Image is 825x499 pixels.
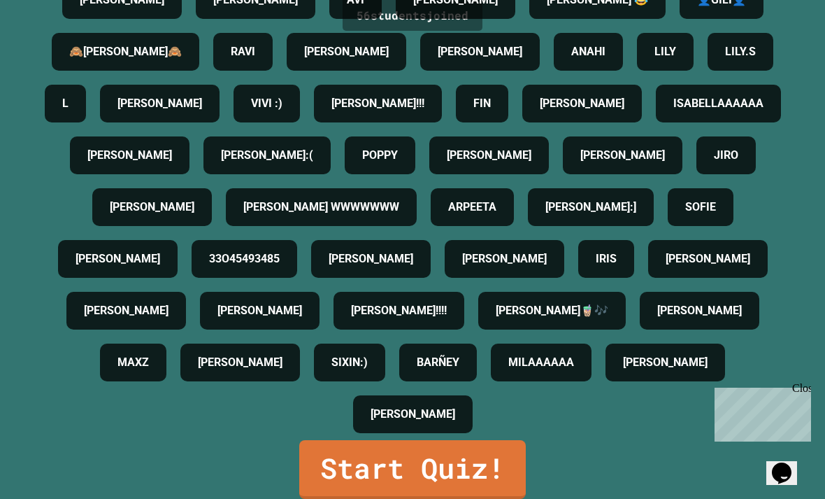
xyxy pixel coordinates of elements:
h4: RAVI [231,43,255,60]
h4: [PERSON_NAME]!!!! [351,302,447,319]
iframe: chat widget [709,382,811,442]
h4: [PERSON_NAME]🧋🎶 [496,302,608,319]
h4: [PERSON_NAME] [666,251,750,267]
h4: ANAHI [571,43,605,60]
h4: [PERSON_NAME]!!! [331,95,424,112]
h4: [PERSON_NAME] [329,251,413,267]
h4: BARÑEY [417,354,459,371]
h4: [PERSON_NAME]:] [545,199,636,216]
iframe: chat widget [766,443,811,485]
h4: MILAAAAAA [508,354,574,371]
h4: IRIS [596,251,617,267]
h4: [PERSON_NAME] [198,354,282,371]
h4: [PERSON_NAME] [438,43,522,60]
h4: SOFIE [685,199,716,216]
h4: [PERSON_NAME] [87,147,172,164]
h4: MAXZ [117,354,149,371]
h4: [PERSON_NAME] [540,95,624,112]
h4: [PERSON_NAME] [76,251,160,267]
h4: SIXIN:) [331,354,368,371]
h4: LILY.S [725,43,756,60]
h4: POPPY [362,147,398,164]
h4: [PERSON_NAME] [580,147,665,164]
h4: [PERSON_NAME] [84,302,168,319]
a: Start Quiz! [299,440,526,499]
h4: [PERSON_NAME] [623,354,708,371]
h4: 33O45493485 [209,251,280,267]
h4: [PERSON_NAME]:( [221,147,313,164]
h4: [PERSON_NAME] [110,199,194,216]
h4: [PERSON_NAME] [217,302,302,319]
h4: 🙈[PERSON_NAME]🙈 [69,43,182,60]
h4: [PERSON_NAME] [304,43,389,60]
h4: [PERSON_NAME] [447,147,531,164]
h4: FIN [473,95,491,112]
h4: [PERSON_NAME] [371,406,455,423]
h4: [PERSON_NAME] [117,95,202,112]
div: Chat with us now!Close [6,6,96,89]
h4: JIRO [714,147,738,164]
h4: [PERSON_NAME] [462,251,547,267]
h4: [PERSON_NAME] [657,302,742,319]
h4: LILY [654,43,676,60]
h4: ARPEETA [448,199,496,216]
h4: L [62,95,69,112]
h4: [PERSON_NAME] WWWWWWW [243,199,399,216]
h4: VIVI :) [251,95,282,112]
h4: ISABELLAAAAAA [673,95,763,112]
